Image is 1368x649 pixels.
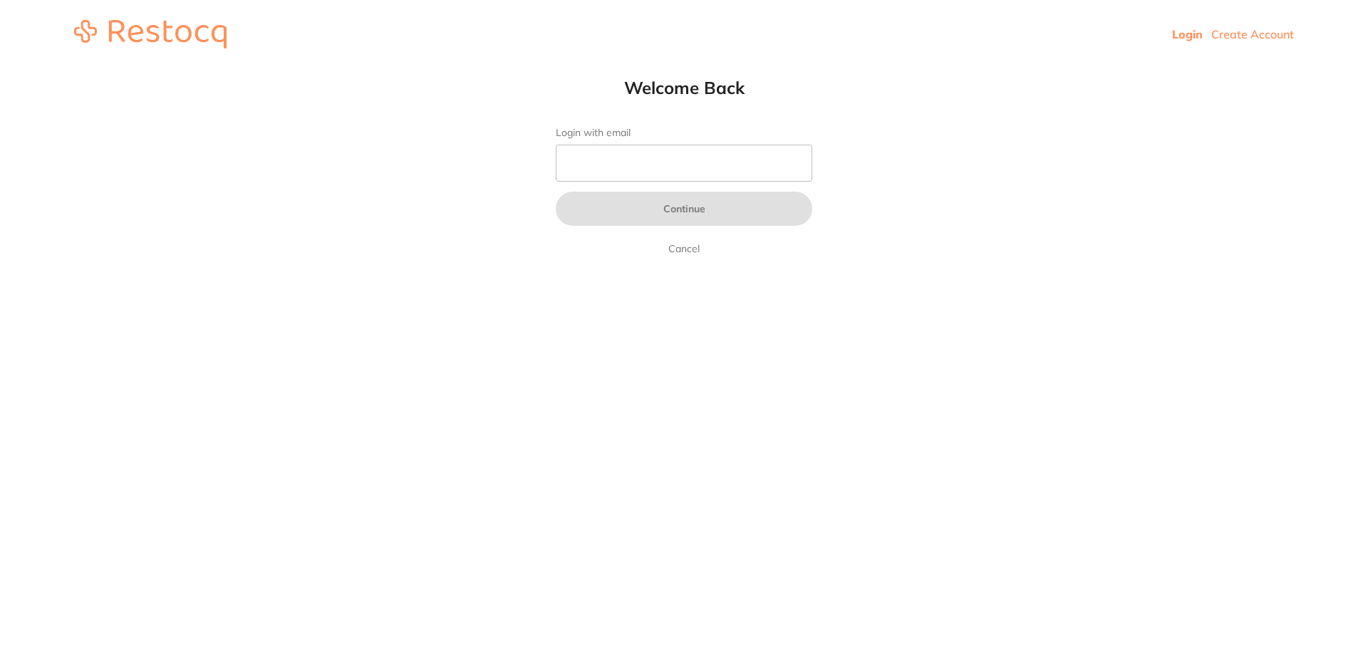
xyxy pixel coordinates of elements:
a: Cancel [665,240,703,257]
label: Login with email [556,127,812,139]
a: Login [1172,27,1203,41]
button: Continue [556,192,812,226]
h1: Welcome Back [527,77,841,98]
img: restocq_logo.svg [74,20,227,48]
a: Create Account [1211,27,1294,41]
